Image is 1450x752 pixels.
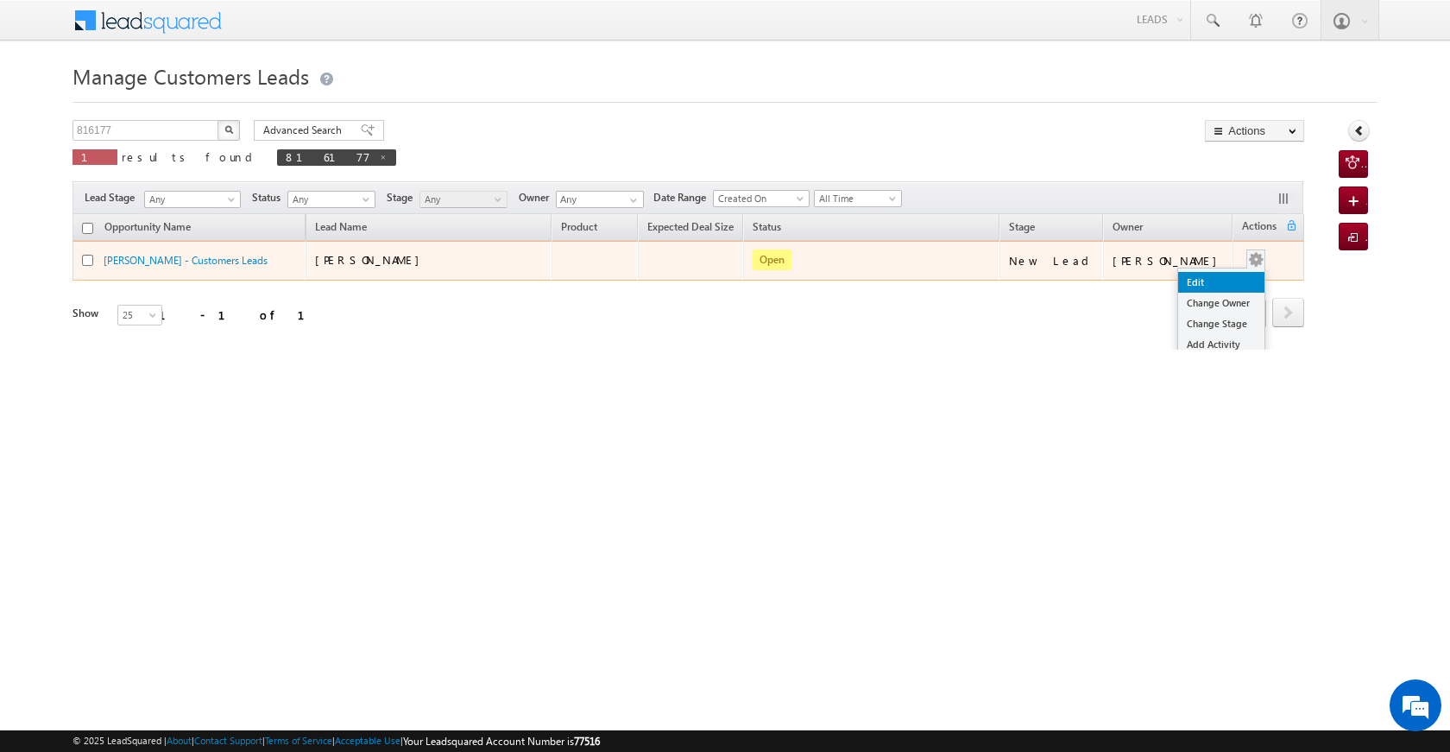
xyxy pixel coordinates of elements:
[81,149,109,164] span: 1
[714,191,804,206] span: Created On
[1000,218,1043,240] a: Stage
[519,190,556,205] span: Owner
[1113,220,1143,233] span: Owner
[1233,217,1285,239] span: Actions
[419,191,507,208] a: Any
[753,250,791,270] span: Open
[315,252,428,267] span: [PERSON_NAME]
[288,192,370,207] span: Any
[713,190,810,207] a: Created On
[1178,272,1264,293] a: Edit
[556,191,644,208] input: Type to Search
[159,305,325,325] div: 1 - 1 of 1
[252,190,287,205] span: Status
[653,190,713,205] span: Date Range
[744,218,790,240] a: Status
[561,220,597,233] span: Product
[1009,220,1035,233] span: Stage
[265,735,332,746] a: Terms of Service
[387,190,419,205] span: Stage
[96,218,199,240] a: Opportunity Name
[144,191,241,208] a: Any
[621,192,642,209] a: Show All Items
[403,735,600,748] span: Your Leadsquared Account Number is
[1009,253,1095,269] div: New Lead
[224,125,233,134] img: Search
[194,735,262,746] a: Contact Support
[72,733,600,749] span: © 2025 LeadSquared | | | | |
[104,220,191,233] span: Opportunity Name
[145,192,235,207] span: Any
[72,306,104,321] div: Show
[815,191,897,206] span: All Time
[263,123,347,138] span: Advanced Search
[1205,120,1304,142] button: Actions
[335,735,400,746] a: Acceptable Use
[82,223,93,234] input: Check all records
[647,220,734,233] span: Expected Deal Size
[286,149,370,164] span: 816177
[1272,298,1304,327] span: next
[117,305,162,325] a: 25
[122,149,259,164] span: results found
[118,307,164,323] span: 25
[420,192,502,207] span: Any
[167,735,192,746] a: About
[287,191,375,208] a: Any
[1178,313,1264,334] a: Change Stage
[1272,300,1304,327] a: next
[72,62,309,90] span: Manage Customers Leads
[814,190,902,207] a: All Time
[574,735,600,748] span: 77516
[1113,253,1226,269] div: [PERSON_NAME]
[639,218,742,240] a: Expected Deal Size
[85,190,142,205] span: Lead Stage
[104,254,268,267] a: [PERSON_NAME] - Customers Leads
[306,218,375,240] span: Lead Name
[1178,334,1264,355] a: Add Activity
[1178,293,1264,313] a: Change Owner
